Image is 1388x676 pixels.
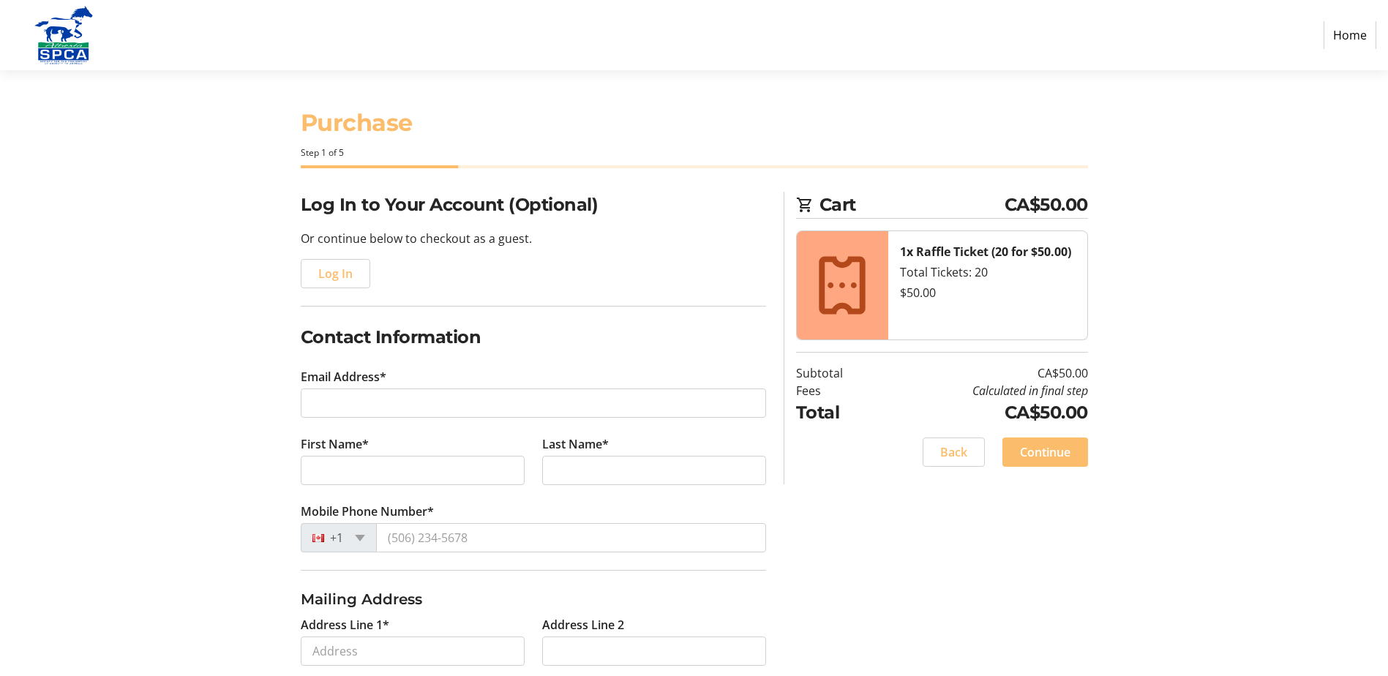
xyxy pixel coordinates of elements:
button: Log In [301,259,370,288]
label: Address Line 1* [301,616,389,634]
button: Continue [1002,437,1088,467]
td: Calculated in final step [880,382,1088,399]
button: Back [923,437,985,467]
div: $50.00 [900,284,1076,301]
strong: 1x Raffle Ticket (20 for $50.00) [900,244,1071,260]
td: Total [796,399,880,426]
td: Subtotal [796,364,880,382]
label: Email Address* [301,368,386,386]
span: CA$50.00 [1005,192,1088,218]
span: Log In [318,265,353,282]
label: Address Line 2 [542,616,624,634]
input: (506) 234-5678 [376,523,766,552]
h2: Contact Information [301,324,766,350]
p: Or continue below to checkout as a guest. [301,230,766,247]
span: Back [940,443,967,461]
span: Continue [1020,443,1070,461]
input: Address [301,636,525,666]
h1: Purchase [301,105,1088,140]
span: Cart [819,192,1005,218]
h2: Log In to Your Account (Optional) [301,192,766,218]
div: Step 1 of 5 [301,146,1088,159]
img: Alberta SPCA's Logo [12,6,116,64]
label: First Name* [301,435,369,453]
label: Mobile Phone Number* [301,503,434,520]
td: CA$50.00 [880,399,1088,426]
td: CA$50.00 [880,364,1088,382]
label: Last Name* [542,435,609,453]
div: Total Tickets: 20 [900,263,1076,281]
a: Home [1324,21,1376,49]
h3: Mailing Address [301,588,766,610]
td: Fees [796,382,880,399]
